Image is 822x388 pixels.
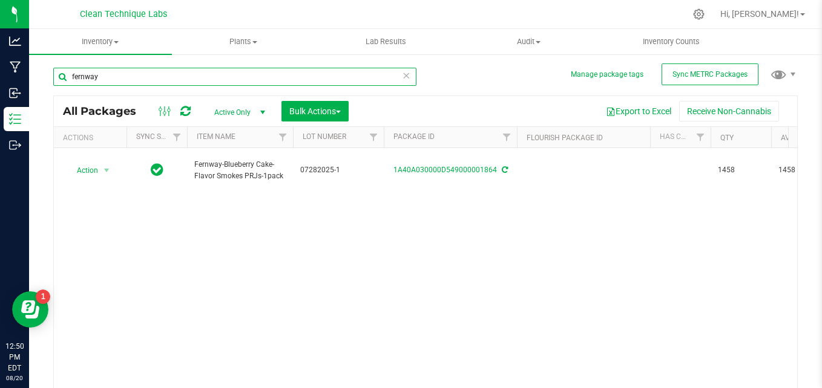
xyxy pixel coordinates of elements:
[457,29,600,54] a: Audit
[9,35,21,47] inline-svg: Analytics
[281,101,349,121] button: Bulk Actions
[303,132,346,141] a: Lot Number
[289,106,341,116] span: Bulk Actions
[273,127,293,147] a: Filter
[497,127,517,147] a: Filter
[173,36,314,47] span: Plants
[194,159,286,182] span: Fernway-Blueberry Cake-Flavor Smokes PRJs-1pack
[626,36,716,47] span: Inventory Counts
[720,9,799,19] span: Hi, [PERSON_NAME]!
[9,87,21,99] inline-svg: Inbound
[691,127,711,147] a: Filter
[349,36,423,47] span: Lab Results
[29,36,172,47] span: Inventory
[167,127,187,147] a: Filter
[99,162,114,179] span: select
[9,113,21,125] inline-svg: Inventory
[393,132,435,141] a: Package ID
[650,127,711,148] th: Has COA
[500,166,508,174] span: Sync from Compliance System
[63,134,122,142] div: Actions
[300,164,376,176] span: 07282025-1
[393,166,497,174] a: 1A40A030000D549000001864
[5,373,24,383] p: 08/20
[53,68,416,86] input: Search Package ID, Item Name, SKU, Lot or Part Number...
[151,161,163,178] span: In Sync
[12,291,48,328] iframe: Resource center
[29,29,172,54] a: Inventory
[527,134,603,142] a: Flourish Package ID
[36,289,50,304] iframe: Resource center unread badge
[63,105,148,118] span: All Packages
[9,61,21,73] inline-svg: Manufacturing
[66,162,99,179] span: Action
[458,36,599,47] span: Audit
[136,132,183,141] a: Sync Status
[5,341,24,373] p: 12:50 PM EDT
[402,68,410,83] span: Clear
[600,29,743,54] a: Inventory Counts
[598,101,679,121] button: Export to Excel
[571,70,643,80] button: Manage package tags
[172,29,315,54] a: Plants
[672,70,748,79] span: Sync METRC Packages
[315,29,458,54] a: Lab Results
[80,9,167,19] span: Clean Technique Labs
[691,8,706,20] div: Manage settings
[9,139,21,151] inline-svg: Outbound
[720,134,734,142] a: Qty
[197,132,235,141] a: Item Name
[662,63,758,85] button: Sync METRC Packages
[718,164,764,176] span: 1458
[781,134,817,142] a: Available
[364,127,384,147] a: Filter
[679,101,779,121] button: Receive Non-Cannabis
